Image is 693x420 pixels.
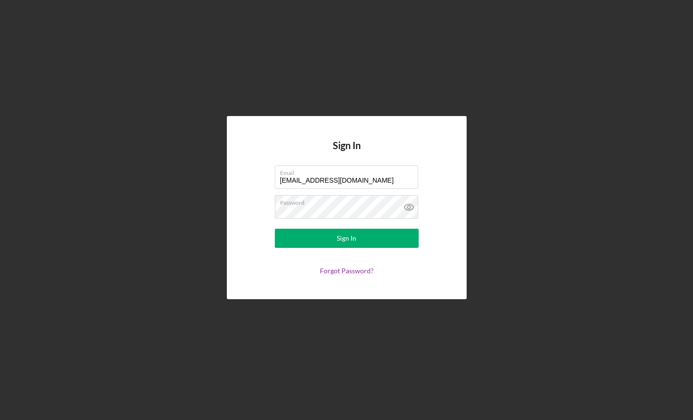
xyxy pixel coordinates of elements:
[275,229,419,248] button: Sign In
[320,267,374,275] a: Forgot Password?
[280,196,418,206] label: Password
[333,140,361,165] h4: Sign In
[337,229,356,248] div: Sign In
[280,166,418,176] label: Email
